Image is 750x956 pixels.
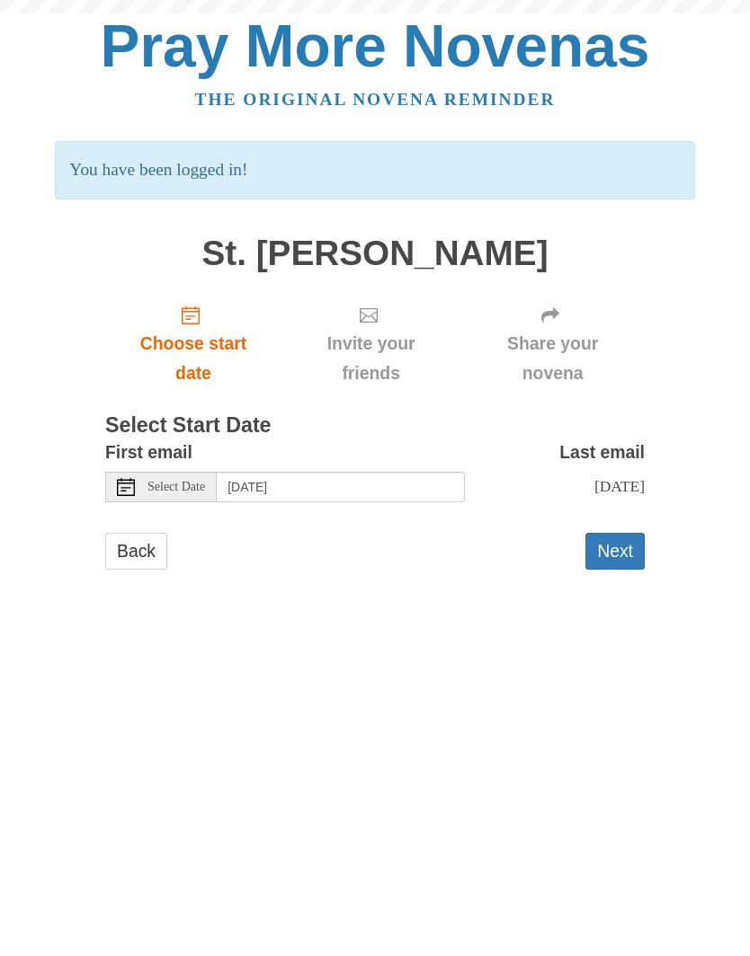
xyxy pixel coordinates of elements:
h1: St. [PERSON_NAME] [105,235,645,273]
h3: Select Start Date [105,414,645,438]
span: Select Date [147,481,205,493]
p: You have been logged in! [55,141,694,199]
span: Invite your friends [299,329,442,388]
label: First email [105,438,192,467]
a: Back [105,533,167,570]
span: Choose start date [123,329,263,388]
div: Click "Next" to confirm your start date first. [460,290,645,397]
div: Click "Next" to confirm your start date first. [281,290,460,397]
span: Share your novena [478,329,627,388]
a: Pray More Novenas [101,13,650,79]
span: [DATE] [594,477,645,495]
button: Next [585,533,645,570]
a: The original novena reminder [195,90,556,109]
a: Choose start date [105,290,281,397]
label: Last email [559,438,645,467]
